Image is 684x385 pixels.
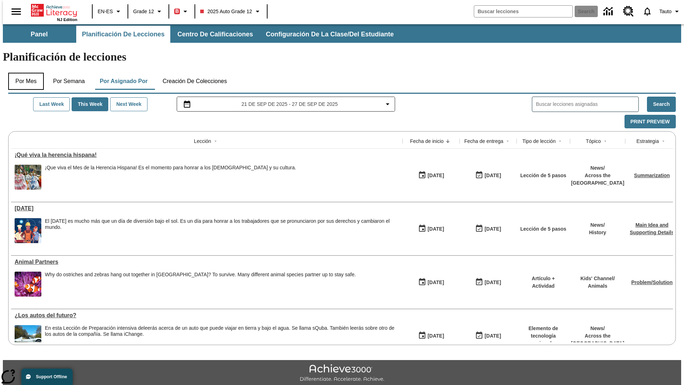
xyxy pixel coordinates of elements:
[45,272,356,278] div: Why do ostriches and zebras hang out together in [GEOGRAPHIC_DATA]? To survive. Many different an...
[520,225,566,233] p: Lección de 5 pasos
[383,100,392,108] svg: Collapse Date Range Filter
[520,275,566,290] p: Artículo + Actividad
[95,5,125,18] button: Language: EN-ES, Selecciona un idioma
[133,8,154,15] span: Grade 12
[556,137,564,145] button: Sort
[503,137,512,145] button: Sort
[15,152,399,158] div: ¡Qué viva la herencia hispana!
[427,278,444,287] div: [DATE]
[45,325,394,337] testabrev: leerás acerca de un auto que puede viajar en tierra y bajo el agua. Se llama sQuba. También leerá...
[211,137,220,145] button: Sort
[45,165,296,171] div: ¡Que viva el Mes de la Herencia Hispana! Es el momento para honrar a los [DEMOGRAPHIC_DATA] y su ...
[21,369,73,385] button: Support Offline
[416,329,446,343] button: 07/01/25: Primer día en que estuvo disponible la lección
[427,225,444,233] div: [DATE]
[571,325,625,332] p: News /
[444,137,452,145] button: Sort
[571,164,625,172] p: News /
[82,30,165,38] span: Planificación de lecciones
[94,73,154,90] button: Por asignado por
[15,165,41,190] img: A photograph of Hispanic women participating in a parade celebrating Hispanic culture. The women ...
[33,97,70,111] button: Last Week
[15,259,399,265] div: Animal Partners
[625,115,676,129] button: Print Preview
[260,26,399,43] button: Configuración de la clase/del estudiante
[15,312,399,319] a: ¿Los autos del futuro? , Lessons
[484,278,501,287] div: [DATE]
[15,272,41,297] img: Three clownfish swim around a purple anemone.
[98,8,113,15] span: EN-ES
[45,272,356,297] div: Why do ostriches and zebras hang out together in Africa? To survive. Many different animal specie...
[571,172,625,187] p: Across the [GEOGRAPHIC_DATA]
[36,374,67,379] span: Support Offline
[15,325,41,350] img: High-tech automobile treading water.
[536,99,638,109] input: Buscar lecciones asignadas
[15,205,399,212] a: Día del Trabajo, Lessons
[580,282,615,290] p: Animals
[3,24,681,43] div: Subbarra de navegación
[631,279,673,285] a: Problem/Solution
[484,225,501,233] div: [DATE]
[619,2,638,21] a: Centro de recursos, Se abrirá en una pestaña nueva.
[427,332,444,340] div: [DATE]
[157,73,233,90] button: Creación de colecciones
[180,100,392,108] button: Seleccione el intervalo de fechas opción del menú
[45,218,399,230] div: El [DATE] es mucho más que un día de diversión bajo el sol. Es un día para honrar a los trabajado...
[6,1,27,22] button: Abrir el menú lateral
[601,137,610,145] button: Sort
[636,138,659,145] div: Estrategia
[586,138,601,145] div: Tópico
[266,30,394,38] span: Configuración de la clase/del estudiante
[520,325,566,347] p: Elemento de tecnología mejorada
[522,138,556,145] div: Tipo de lección
[177,30,253,38] span: Centro de calificaciones
[571,332,625,347] p: Across the [GEOGRAPHIC_DATA]
[520,172,566,179] p: Lección de 5 pasos
[659,8,672,15] span: Tauto
[659,137,668,145] button: Sort
[15,205,399,212] div: Día del Trabajo
[197,5,264,18] button: Class: 2025 Auto Grade 12, Selecciona una clase
[3,50,681,63] h1: Planificación de lecciones
[410,138,444,145] div: Fecha de inicio
[57,17,77,22] span: NJ Edition
[47,73,90,90] button: Por semana
[110,97,147,111] button: Next Week
[76,26,170,43] button: Planificación de lecciones
[130,5,166,18] button: Grado: Grade 12, Elige un grado
[427,171,444,180] div: [DATE]
[473,276,503,289] button: 06/30/26: Último día en que podrá accederse la lección
[15,218,41,243] img: A banner with a blue background shows an illustrated row of diverse men and women dressed in clot...
[474,6,572,17] input: search field
[300,364,384,383] img: Achieve3000 Differentiate Accelerate Achieve
[657,5,684,18] button: Perfil/Configuración
[589,221,606,229] p: News /
[194,138,211,145] div: Lección
[200,8,252,15] span: 2025 Auto Grade 12
[31,3,77,17] a: Portada
[484,171,501,180] div: [DATE]
[416,276,446,289] button: 07/07/25: Primer día en que estuvo disponible la lección
[45,165,296,190] div: ¡Que viva el Mes de la Herencia Hispana! Es el momento para honrar a los hispanoamericanos y su c...
[72,97,108,111] button: This Week
[416,169,446,182] button: 09/15/25: Primer día en que estuvo disponible la lección
[580,275,615,282] p: Kids' Channel /
[175,7,179,16] span: B
[634,173,670,178] a: Summarization
[589,229,606,236] p: History
[416,222,446,236] button: 07/23/25: Primer día en que estuvo disponible la lección
[464,138,503,145] div: Fecha de entrega
[473,329,503,343] button: 08/01/26: Último día en que podrá accederse la lección
[473,222,503,236] button: 06/30/26: Último día en que podrá accederse la lección
[45,218,399,243] div: El Día del Trabajo es mucho más que un día de diversión bajo el sol. Es un día para honrar a los ...
[3,26,400,43] div: Subbarra de navegación
[647,97,676,112] button: Search
[599,2,619,21] a: Centro de información
[4,26,75,43] button: Panel
[8,73,44,90] button: Por mes
[31,2,77,22] div: Portada
[484,332,501,340] div: [DATE]
[15,152,399,158] a: ¡Qué viva la herencia hispana!, Lessons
